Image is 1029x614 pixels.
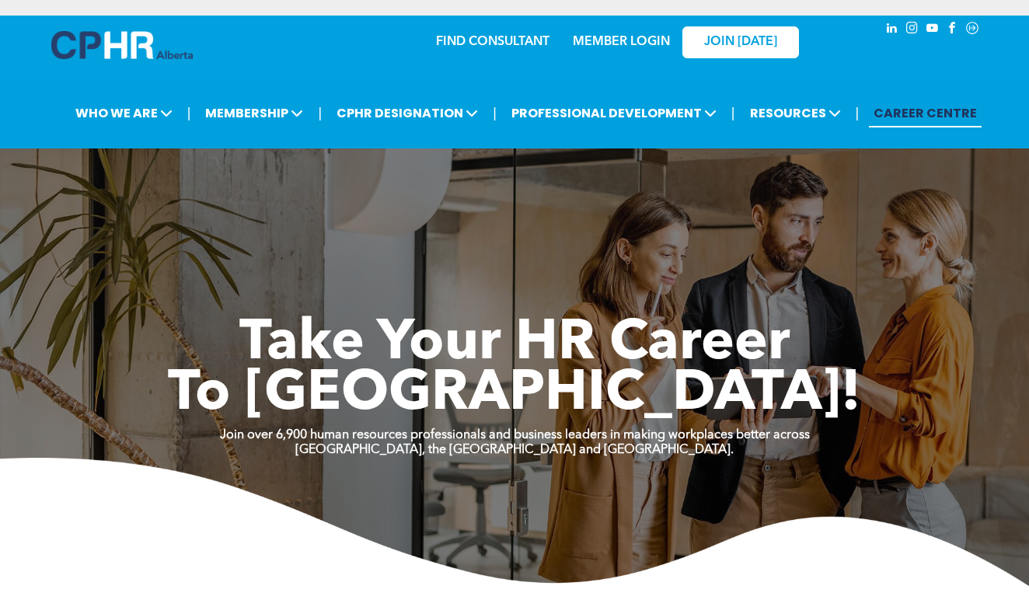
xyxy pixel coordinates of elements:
[883,19,900,40] a: linkedin
[923,19,940,40] a: youtube
[869,99,982,127] a: CAREER CENTRE
[71,99,177,127] span: WHO WE ARE
[731,97,735,129] li: |
[51,31,193,59] img: A blue and white logo for cp alberta
[964,19,981,40] a: Social network
[573,36,670,48] a: MEMBER LOGIN
[220,429,810,441] strong: Join over 6,900 human resources professionals and business leaders in making workplaces better ac...
[507,99,721,127] span: PROFESSIONAL DEVELOPMENT
[944,19,961,40] a: facebook
[493,97,497,129] li: |
[682,26,799,58] a: JOIN [DATE]
[436,36,549,48] a: FIND CONSULTANT
[168,367,861,423] span: To [GEOGRAPHIC_DATA]!
[187,97,191,129] li: |
[856,97,860,129] li: |
[903,19,920,40] a: instagram
[318,97,322,129] li: |
[704,35,777,50] span: JOIN [DATE]
[332,99,483,127] span: CPHR DESIGNATION
[239,316,790,372] span: Take Your HR Career
[745,99,846,127] span: RESOURCES
[295,444,734,456] strong: [GEOGRAPHIC_DATA], the [GEOGRAPHIC_DATA] and [GEOGRAPHIC_DATA].
[201,99,308,127] span: MEMBERSHIP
